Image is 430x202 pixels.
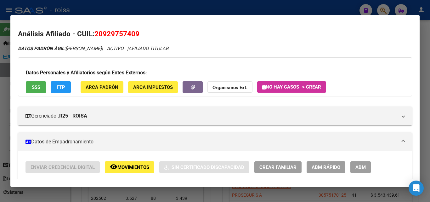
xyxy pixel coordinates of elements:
[133,84,173,90] span: ARCA Impuestos
[355,164,366,170] span: ABM
[94,30,139,38] span: 20929757409
[105,161,154,173] button: Movimientos
[18,132,412,151] mat-expansion-panel-header: Datos de Empadronamiento
[25,112,397,120] mat-panel-title: Gerenciador:
[350,161,371,173] button: ABM
[257,81,326,93] button: No hay casos -> Crear
[59,112,87,120] strong: R25 - ROISA
[25,161,100,173] button: Enviar Credencial Digital
[26,81,46,93] button: SSS
[32,84,40,90] span: SSS
[117,164,149,170] span: Movimientos
[128,46,168,51] span: AFILIADO TITULAR
[31,164,95,170] span: Enviar Credencial Digital
[26,69,404,77] h3: Datos Personales y Afiliatorios según Entes Externos:
[254,161,302,173] button: Crear Familiar
[312,164,340,170] span: ABM Rápido
[110,163,117,170] mat-icon: remove_red_eye
[262,84,321,90] span: No hay casos -> Crear
[51,81,71,93] button: FTP
[18,107,412,125] mat-expansion-panel-header: Gerenciador:R25 - ROISA
[207,81,252,93] button: Organismos Ext.
[307,161,345,173] button: ABM Rápido
[159,161,249,173] button: Sin Certificado Discapacidad
[18,46,65,51] strong: DATOS PADRÓN ÁGIL:
[128,81,178,93] button: ARCA Impuestos
[409,181,424,196] div: Open Intercom Messenger
[18,46,102,51] span: [PERSON_NAME]
[57,84,65,90] span: FTP
[25,138,397,146] mat-panel-title: Datos de Empadronamiento
[172,164,244,170] span: Sin Certificado Discapacidad
[18,46,168,51] i: | ACTIVO |
[18,29,412,39] h2: Análisis Afiliado - CUIL:
[81,81,123,93] button: ARCA Padrón
[259,164,297,170] span: Crear Familiar
[212,85,247,90] strong: Organismos Ext.
[86,84,118,90] span: ARCA Padrón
